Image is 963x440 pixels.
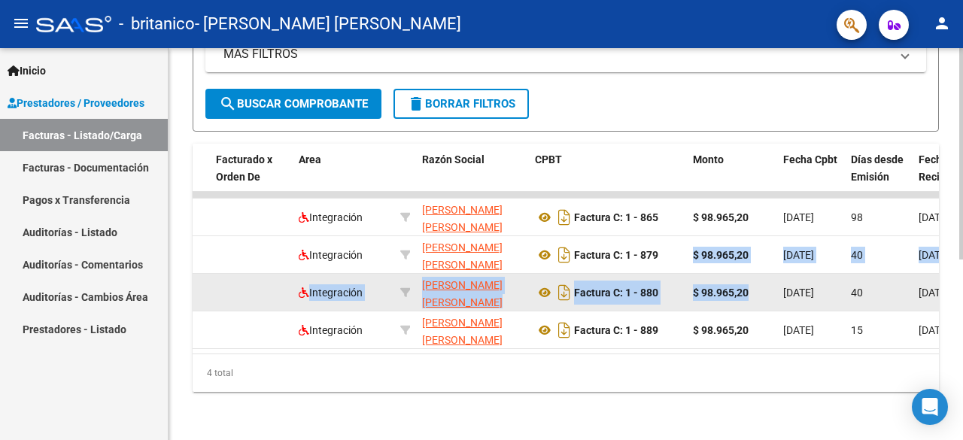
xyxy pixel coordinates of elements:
mat-icon: delete [407,95,425,113]
div: 4 total [193,354,939,392]
span: 40 [851,249,863,261]
span: Monto [693,153,724,165]
button: Buscar Comprobante [205,89,381,119]
strong: $ 98.965,20 [693,287,749,299]
span: Facturado x Orden De [216,153,272,183]
span: [DATE] [919,287,949,299]
span: [DATE] [919,249,949,261]
datatable-header-cell: Monto [687,144,777,210]
datatable-header-cell: Fecha Cpbt [777,144,845,210]
div: 27295177131 [422,239,523,271]
strong: $ 98.965,20 [693,211,749,223]
span: [DATE] [783,211,814,223]
i: Descargar documento [554,205,574,229]
strong: Factura C: 1 - 865 [574,211,658,223]
datatable-header-cell: Area [293,144,394,210]
span: [PERSON_NAME] [PERSON_NAME] [422,204,503,233]
span: CPBT [535,153,562,165]
span: [DATE] [783,324,814,336]
button: Borrar Filtros [393,89,529,119]
datatable-header-cell: Razón Social [416,144,529,210]
mat-icon: menu [12,14,30,32]
span: Prestadores / Proveedores [8,95,144,111]
span: [PERSON_NAME] [PERSON_NAME] [422,279,503,308]
span: [DATE] [783,287,814,299]
span: 40 [851,287,863,299]
mat-icon: search [219,95,237,113]
span: Integración [299,324,363,336]
strong: $ 98.965,20 [693,249,749,261]
mat-expansion-panel-header: MAS FILTROS [205,36,926,72]
strong: Factura C: 1 - 889 [574,324,658,336]
span: Inicio [8,62,46,79]
span: [PERSON_NAME] [PERSON_NAME] [422,241,503,271]
strong: Factura C: 1 - 880 [574,287,658,299]
span: Integración [299,249,363,261]
span: Integración [299,211,363,223]
div: 27295177131 [422,277,523,308]
span: 98 [851,211,863,223]
mat-panel-title: MAS FILTROS [223,46,890,62]
div: 27295177131 [422,202,523,233]
span: - britanico [119,8,195,41]
i: Descargar documento [554,281,574,305]
div: 27295177131 [422,314,523,346]
datatable-header-cell: Facturado x Orden De [210,144,293,210]
span: - [PERSON_NAME] [PERSON_NAME] [195,8,461,41]
span: Fecha Cpbt [783,153,837,165]
span: Area [299,153,321,165]
span: [DATE] [919,211,949,223]
i: Descargar documento [554,243,574,267]
datatable-header-cell: CPBT [529,144,687,210]
strong: Factura C: 1 - 879 [574,249,658,261]
datatable-header-cell: Días desde Emisión [845,144,913,210]
span: 15 [851,324,863,336]
span: Integración [299,287,363,299]
strong: $ 98.965,20 [693,324,749,336]
span: Borrar Filtros [407,97,515,111]
span: Buscar Comprobante [219,97,368,111]
div: Open Intercom Messenger [912,389,948,425]
span: Fecha Recibido [919,153,961,183]
span: [PERSON_NAME] [PERSON_NAME] [422,317,503,346]
span: [DATE] [919,324,949,336]
i: Descargar documento [554,318,574,342]
mat-icon: person [933,14,951,32]
span: [DATE] [783,249,814,261]
span: Días desde Emisión [851,153,904,183]
span: Razón Social [422,153,485,165]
